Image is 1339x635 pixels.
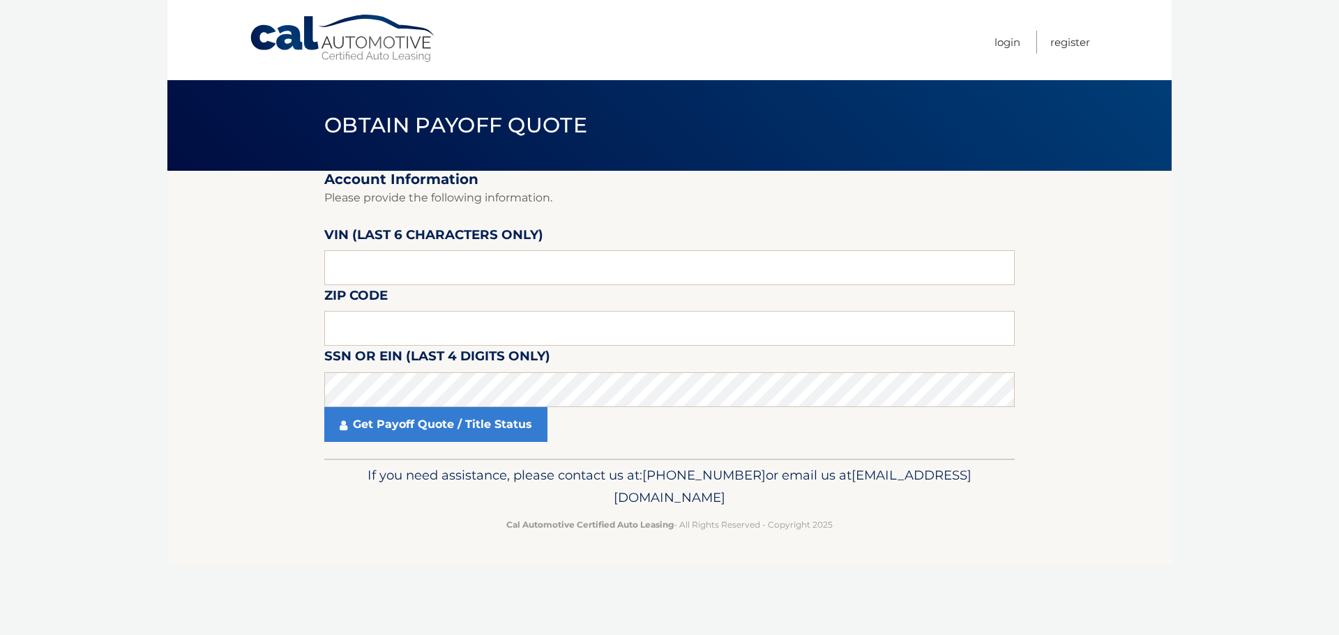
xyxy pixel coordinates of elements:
a: Register [1050,31,1090,54]
a: Login [994,31,1020,54]
label: Zip Code [324,285,388,311]
strong: Cal Automotive Certified Auto Leasing [506,519,674,530]
p: - All Rights Reserved - Copyright 2025 [333,517,1006,532]
a: Get Payoff Quote / Title Status [324,407,547,442]
p: If you need assistance, please contact us at: or email us at [333,464,1006,509]
span: [PHONE_NUMBER] [642,467,766,483]
span: Obtain Payoff Quote [324,112,587,138]
label: SSN or EIN (last 4 digits only) [324,346,550,372]
a: Cal Automotive [249,14,437,63]
h2: Account Information [324,171,1015,188]
label: VIN (last 6 characters only) [324,224,543,250]
p: Please provide the following information. [324,188,1015,208]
